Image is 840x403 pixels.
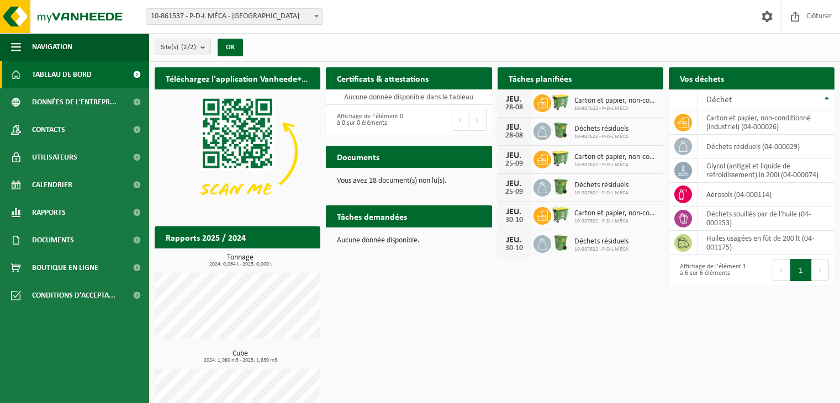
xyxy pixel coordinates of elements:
[503,95,525,104] div: JEU.
[32,254,98,282] span: Boutique en ligne
[337,237,480,245] p: Aucune donnée disponible.
[160,350,320,363] h3: Cube
[32,88,117,116] span: Données de l'entrepr...
[155,89,320,214] img: Download de VHEPlus App
[551,149,570,168] img: WB-0660-HPE-GN-50
[698,206,834,231] td: déchets souillés par de l'huile (04-000153)
[32,33,72,61] span: Navigation
[574,105,658,112] span: 10-987622 - P-D-L MÉCA
[503,123,525,132] div: JEU.
[503,179,525,188] div: JEU.
[503,104,525,112] div: 28-08
[574,209,658,218] span: Carton et papier, non-conditionné (industriel)
[32,282,115,309] span: Conditions d'accepta...
[503,208,525,216] div: JEU.
[503,188,525,196] div: 25-09
[326,67,440,89] h2: Certificats & attestations
[574,162,658,168] span: 10-987622 - P-D-L MÉCA
[698,183,834,206] td: aérosols (04-000114)
[218,39,243,56] button: OK
[503,132,525,140] div: 28-08
[698,110,834,135] td: carton et papier, non-conditionné (industriel) (04-000026)
[706,96,732,104] span: Déchet
[551,234,570,252] img: WB-0370-HPE-GN-50
[181,44,196,51] count: (2/2)
[669,67,735,89] h2: Vos déchets
[160,254,320,267] h3: Tonnage
[337,177,480,185] p: Vous avez 18 document(s) non lu(s).
[32,144,77,171] span: Utilisateurs
[161,39,196,56] span: Site(s)
[326,146,390,167] h2: Documents
[503,160,525,168] div: 25-09
[551,93,570,112] img: WB-0660-HPE-GN-50
[503,151,525,160] div: JEU.
[498,67,583,89] h2: Tâches planifiées
[574,181,628,190] span: Déchets résiduels
[160,358,320,363] span: 2024: 1,080 m3 - 2025: 1,830 m3
[574,190,628,197] span: 10-987622 - P-D-L MÉCA
[452,109,469,131] button: Previous
[224,248,319,270] a: Consulter les rapports
[160,262,320,267] span: 2024: 0,064 t - 2025: 0,000 t
[574,125,628,134] span: Déchets résiduels
[574,218,658,225] span: 10-987622 - P-D-L MÉCA
[574,237,628,246] span: Déchets résiduels
[326,205,418,227] h2: Tâches demandées
[32,199,66,226] span: Rapports
[574,97,658,105] span: Carton et papier, non-conditionné (industriel)
[698,231,834,255] td: huiles usagées en fût de 200 lt (04-001175)
[551,177,570,196] img: WB-0370-HPE-GN-50
[773,259,790,281] button: Previous
[146,9,322,24] span: 10-861537 - P-D-L MÉCA - FOSSES-LA-VILLE
[503,236,525,245] div: JEU.
[812,259,829,281] button: Next
[574,246,628,253] span: 10-987622 - P-D-L MÉCA
[155,226,257,248] h2: Rapports 2025 / 2024
[503,216,525,224] div: 30-10
[551,205,570,224] img: WB-0660-HPE-GN-50
[574,134,628,140] span: 10-987622 - P-D-L MÉCA
[32,61,92,88] span: Tableau de bord
[331,108,403,132] div: Affichage de l'élément 0 à 0 sur 0 éléments
[32,171,72,199] span: Calendrier
[574,153,658,162] span: Carton et papier, non-conditionné (industriel)
[469,109,487,131] button: Next
[326,89,492,105] td: Aucune donnée disponible dans le tableau
[790,259,812,281] button: 1
[551,121,570,140] img: WB-0370-HPE-GN-50
[155,67,320,89] h2: Téléchargez l'application Vanheede+ maintenant!
[674,258,746,282] div: Affichage de l'élément 1 à 6 sur 6 éléments
[503,245,525,252] div: 30-10
[32,116,65,144] span: Contacts
[146,8,323,25] span: 10-861537 - P-D-L MÉCA - FOSSES-LA-VILLE
[155,39,211,55] button: Site(s)(2/2)
[32,226,74,254] span: Documents
[698,158,834,183] td: glycol (antigel et liquide de refroidissement) in 200l (04-000074)
[698,135,834,158] td: déchets résiduels (04-000029)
